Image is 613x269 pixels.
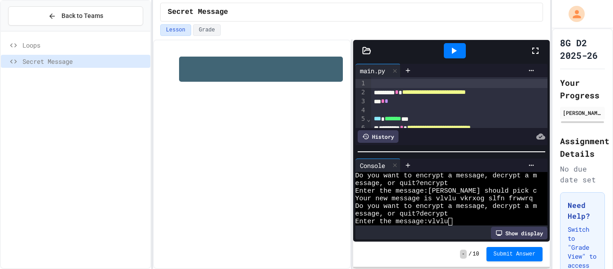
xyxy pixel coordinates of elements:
[355,180,448,187] span: essage, or quit?encrypt
[168,7,228,18] span: Secret Message
[355,161,390,170] div: Console
[355,97,367,106] div: 3
[563,109,602,117] div: [PERSON_NAME]
[355,64,401,77] div: main.py
[355,79,367,88] div: 1
[358,130,398,143] div: History
[355,159,401,172] div: Console
[61,11,103,21] span: Back to Teams
[355,66,390,75] div: main.py
[560,163,605,185] div: No due date set
[355,187,557,195] span: Enter the message:[PERSON_NAME] should pick cotton
[355,115,367,123] div: 5
[355,218,448,225] span: Enter the message:vlvlu
[560,135,605,160] h2: Assignment Details
[366,115,371,123] span: Fold line
[355,172,537,180] span: Do you want to encrypt a message, decrypt a m
[494,251,536,258] span: Submit Answer
[491,227,547,239] div: Show display
[560,76,605,101] h2: Your Progress
[568,200,597,221] h3: Need Help?
[355,210,448,218] span: essage, or quit?decrypt
[355,203,537,210] span: Do you want to encrypt a message, decrypt a m
[160,24,191,36] button: Lesson
[355,195,533,203] span: Your new message is vlvlu vkrxog slfn frwwrq
[560,36,605,62] h1: 8G D2 2025-26
[559,4,587,24] div: My Account
[8,6,143,26] button: Back to Teams
[355,123,367,132] div: 6
[355,106,367,115] div: 4
[486,247,543,261] button: Submit Answer
[460,250,467,259] span: -
[473,251,479,258] span: 10
[22,40,147,50] span: Loops
[469,251,472,258] span: /
[355,88,367,97] div: 2
[193,24,221,36] button: Grade
[22,57,147,66] span: Secret Message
